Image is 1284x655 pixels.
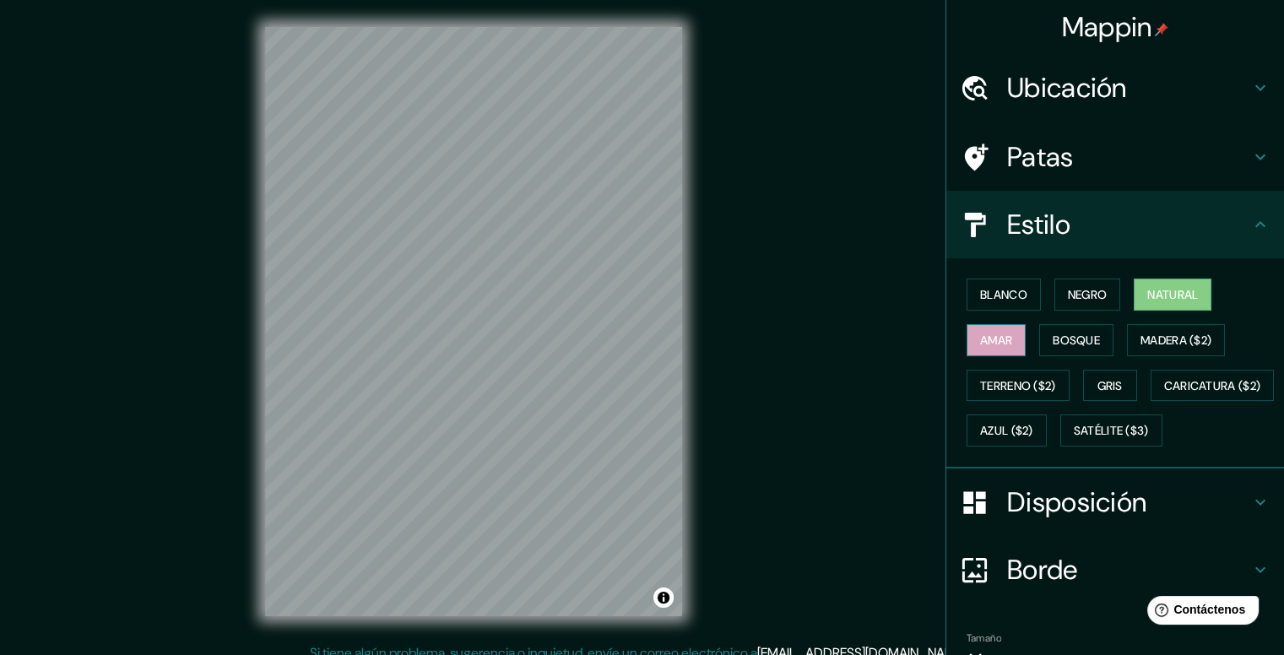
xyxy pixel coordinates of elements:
font: Ubicación [1007,70,1127,106]
font: Satélite ($3) [1074,424,1149,439]
font: Azul ($2) [980,424,1033,439]
font: Gris [1097,378,1123,393]
button: Gris [1083,370,1137,402]
canvas: Mapa [265,27,682,616]
button: Natural [1134,279,1211,311]
font: Tamaño [967,631,1001,645]
div: Patas [946,123,1284,191]
div: Estilo [946,191,1284,258]
img: pin-icon.png [1155,23,1168,36]
button: Caricatura ($2) [1151,370,1275,402]
font: Amar [980,333,1012,348]
button: Satélite ($3) [1060,414,1162,447]
font: Borde [1007,552,1078,587]
font: Caricatura ($2) [1164,378,1261,393]
button: Bosque [1039,324,1113,356]
button: Azul ($2) [967,414,1047,447]
font: Mappin [1062,9,1152,45]
font: Madera ($2) [1140,333,1211,348]
div: Ubicación [946,54,1284,122]
font: Bosque [1053,333,1100,348]
font: Terreno ($2) [980,378,1056,393]
font: Disposición [1007,484,1146,520]
div: Disposición [946,468,1284,536]
div: Borde [946,536,1284,604]
button: Madera ($2) [1127,324,1225,356]
font: Negro [1068,287,1108,302]
button: Activar o desactivar atribución [653,587,674,608]
iframe: Lanzador de widgets de ayuda [1134,589,1265,636]
button: Amar [967,324,1026,356]
button: Negro [1054,279,1121,311]
button: Terreno ($2) [967,370,1070,402]
button: Blanco [967,279,1041,311]
font: Blanco [980,287,1027,302]
font: Patas [1007,139,1074,175]
font: Natural [1147,287,1198,302]
font: Estilo [1007,207,1070,242]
